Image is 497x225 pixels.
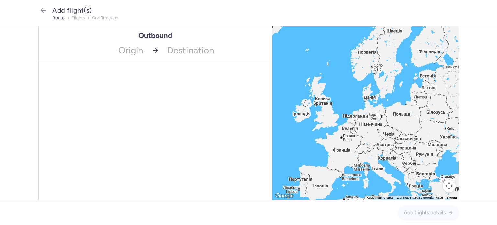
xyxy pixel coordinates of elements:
[404,210,446,216] span: Add flights details
[163,39,272,61] span: Destination
[274,192,295,200] img: Google
[138,31,172,39] h1: Outbound
[72,16,85,21] button: flights
[39,39,147,61] span: Origin
[52,6,92,14] span: Add flight(s)
[443,179,456,192] button: Налаштування камери на Картах
[447,196,457,199] a: Умови
[367,196,393,200] button: Комбінації клавіш
[398,206,459,220] button: Add flights details
[92,16,118,21] button: confirmation
[274,194,295,198] a: Відкрити цю область на Картах Google (відкриється нове вікно)
[52,16,65,21] button: route
[397,196,443,199] span: Дані карт ©2025 Google, INEGI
